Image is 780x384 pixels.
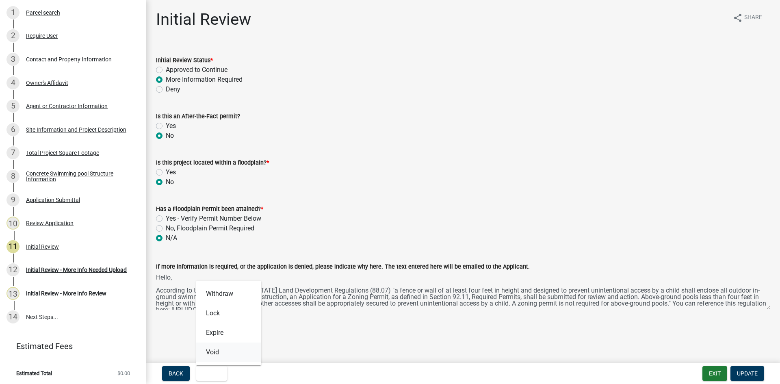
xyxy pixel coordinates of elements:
[169,370,183,377] span: Back
[6,123,19,136] div: 6
[733,13,743,23] i: share
[117,371,130,376] span: $0.00
[26,103,108,109] div: Agent or Contractor Information
[6,310,19,323] div: 14
[26,197,80,203] div: Application Submittal
[16,371,52,376] span: Estimated Total
[726,10,769,26] button: shareShare
[6,53,19,66] div: 3
[166,214,261,223] label: Yes - Verify Permit Number Below
[6,263,19,276] div: 12
[166,223,254,233] label: No, Floodplain Permit Required
[26,56,112,62] div: Contact and Property Information
[166,233,177,243] label: N/A
[156,10,251,29] h1: Initial Review
[26,220,74,226] div: Review Application
[156,58,213,63] label: Initial Review Status
[156,264,530,270] label: If more information is required, or the application is denied, please indicate why here. The text...
[196,343,261,362] button: Void
[26,80,68,86] div: Owner's Affidavit
[6,217,19,230] div: 10
[730,366,764,381] button: Update
[196,284,261,304] button: Withdraw
[6,240,19,253] div: 11
[6,170,19,183] div: 8
[737,370,758,377] span: Update
[6,146,19,159] div: 7
[166,65,227,75] label: Approved to Continue
[26,244,59,249] div: Initial Review
[196,281,261,365] div: Void
[166,85,180,94] label: Deny
[6,338,133,354] a: Estimated Fees
[166,167,176,177] label: Yes
[744,13,762,23] span: Share
[6,76,19,89] div: 4
[6,100,19,113] div: 5
[26,291,106,296] div: Initial Review - More Info Review
[166,121,176,131] label: Yes
[203,370,216,377] span: Void
[196,304,261,323] button: Lock
[702,366,727,381] button: Exit
[166,75,243,85] label: More Information Required
[196,323,261,343] button: Expire
[166,177,174,187] label: No
[156,114,240,119] label: Is this an After-the-Fact permit?
[162,366,190,381] button: Back
[26,127,126,132] div: Site Information and Project Description
[26,171,133,182] div: Concrete Swimming pool Structure Information
[6,287,19,300] div: 13
[156,160,269,166] label: Is this project located within a floodplain?
[6,29,19,42] div: 2
[156,206,263,212] label: Has a Floodplain Permit been attained?
[196,366,227,381] button: Void
[6,193,19,206] div: 9
[26,10,60,15] div: Parcel search
[26,33,58,39] div: Require User
[26,150,99,156] div: Total Project Square Footage
[166,131,174,141] label: No
[6,6,19,19] div: 1
[26,267,127,273] div: Initial Review - More Info Needed Upload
